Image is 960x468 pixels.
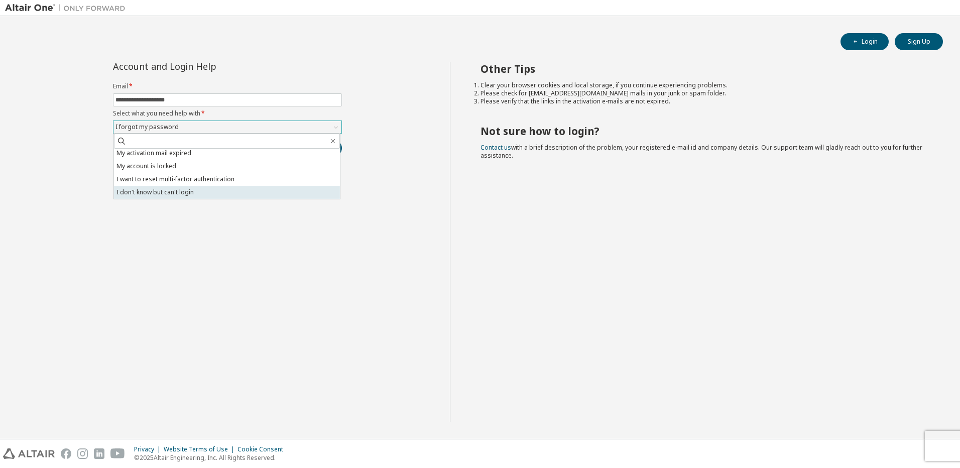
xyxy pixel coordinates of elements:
h2: Other Tips [481,62,925,75]
div: Account and Login Help [113,62,296,70]
img: youtube.svg [110,448,125,459]
a: Contact us [481,143,511,152]
li: Please check for [EMAIL_ADDRESS][DOMAIN_NAME] mails in your junk or spam folder. [481,89,925,97]
div: Website Terms of Use [164,445,237,453]
img: linkedin.svg [94,448,104,459]
button: Login [841,33,889,50]
label: Email [113,82,342,90]
li: Please verify that the links in the activation e-mails are not expired. [481,97,925,105]
button: Sign Up [895,33,943,50]
span: with a brief description of the problem, your registered e-mail id and company details. Our suppo... [481,143,922,160]
p: © 2025 Altair Engineering, Inc. All Rights Reserved. [134,453,289,462]
div: Cookie Consent [237,445,289,453]
img: altair_logo.svg [3,448,55,459]
div: Privacy [134,445,164,453]
li: My activation mail expired [114,147,340,160]
div: I forgot my password [113,121,341,133]
img: instagram.svg [77,448,88,459]
img: facebook.svg [61,448,71,459]
li: Clear your browser cookies and local storage, if you continue experiencing problems. [481,81,925,89]
h2: Not sure how to login? [481,125,925,138]
img: Altair One [5,3,131,13]
label: Select what you need help with [113,109,342,118]
div: I forgot my password [114,122,180,133]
